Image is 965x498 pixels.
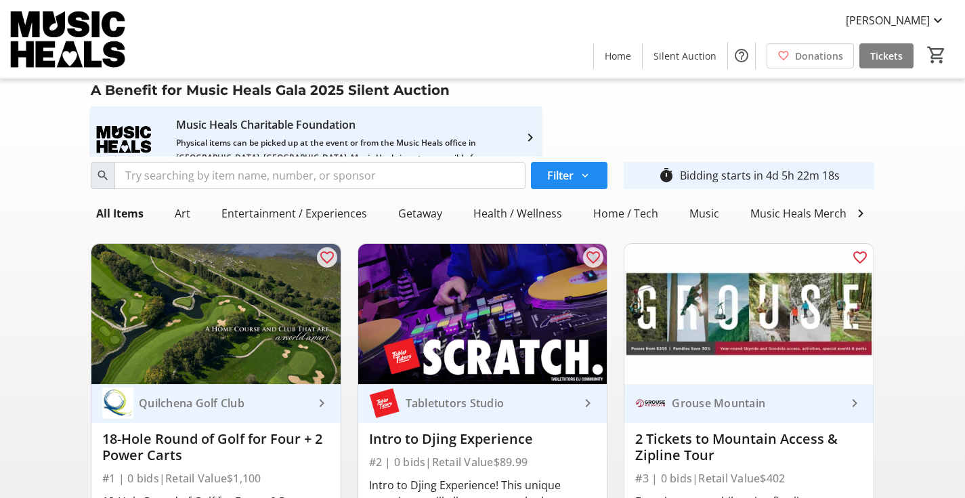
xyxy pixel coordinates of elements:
[635,469,863,488] div: #3 | 0 bids | Retail Value $402
[594,43,642,68] a: Home
[745,200,852,227] div: Music Heals Merch
[846,12,930,28] span: [PERSON_NAME]
[102,431,330,463] div: 18-Hole Round of Golf for Four + 2 Power Carts
[870,49,903,63] span: Tickets
[102,388,133,419] img: Quilchena Golf Club
[369,453,597,472] div: #2 | 0 bids | Retail Value $89.99
[319,249,335,266] mat-icon: favorite_outline
[314,395,330,411] mat-icon: keyboard_arrow_right
[114,162,526,189] input: Try searching by item name, number, or sponsor
[852,249,868,266] mat-icon: favorite_outline
[666,396,846,410] div: Grouse Mountain
[624,244,874,384] img: 2 Tickets to Mountain Access & Zipline Tour
[358,384,607,423] a: Tabletutors StudioTabletutors Studio
[91,244,341,384] img: 18-Hole Round of Golf for Four + 2 Power Carts
[728,42,755,69] button: Help
[83,109,549,170] a: Music Heals Charitable Foundation's logoMusic Heals Charitable FoundationPhysical items can be pi...
[83,79,458,101] div: A Benefit for Music Heals Gala 2025 Silent Auction
[176,136,500,165] div: Physical items can be picked up at the event or from the Music Heals office in [GEOGRAPHIC_DATA],...
[795,49,843,63] span: Donations
[605,49,631,63] span: Home
[547,167,574,184] span: Filter
[643,43,727,68] a: Silent Auction
[835,9,957,31] button: [PERSON_NAME]
[369,431,597,447] div: Intro to Djing Experience
[767,43,854,68] a: Donations
[393,200,448,227] div: Getaway
[176,114,500,136] div: Music Heals Charitable Foundation
[133,396,314,410] div: Quilchena Golf Club
[635,388,666,419] img: Grouse Mountain
[169,200,196,227] div: Art
[588,200,664,227] div: Home / Tech
[580,395,596,411] mat-icon: keyboard_arrow_right
[924,43,949,67] button: Cart
[216,200,372,227] div: Entertainment / Experiences
[531,162,607,189] button: Filter
[658,167,674,184] mat-icon: timer_outline
[91,384,341,423] a: Quilchena Golf ClubQuilchena Golf Club
[585,249,601,266] mat-icon: favorite_outline
[102,469,330,488] div: #1 | 0 bids | Retail Value $1,100
[8,5,129,73] img: Music Heals Charitable Foundation's Logo
[684,200,725,227] div: Music
[624,384,874,423] a: Grouse MountainGrouse Mountain
[91,200,149,227] div: All Items
[93,109,154,170] img: Music Heals Charitable Foundation's logo
[680,167,840,184] div: Bidding starts in 4d 5h 22m 18s
[400,396,580,410] div: Tabletutors Studio
[468,200,567,227] div: Health / Wellness
[859,43,914,68] a: Tickets
[653,49,716,63] span: Silent Auction
[358,244,607,384] img: Intro to Djing Experience
[846,395,863,411] mat-icon: keyboard_arrow_right
[369,388,400,419] img: Tabletutors Studio
[635,431,863,463] div: 2 Tickets to Mountain Access & Zipline Tour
